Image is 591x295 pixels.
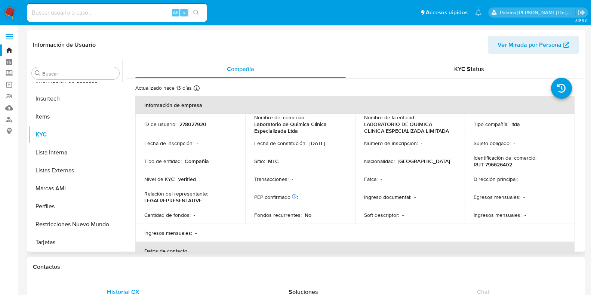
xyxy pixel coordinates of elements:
[254,140,307,147] p: Fecha de constitución :
[511,121,520,127] p: ltda
[474,176,518,182] p: Dirección principal :
[178,176,196,182] p: verified
[144,176,175,182] p: Nivel de KYC :
[144,190,208,197] p: Relación del representante :
[29,108,122,126] button: Items
[194,212,195,218] p: -
[305,212,311,218] p: No
[173,9,179,16] span: Alt
[227,65,254,73] span: Compañía
[29,162,122,179] button: Listas Externas
[474,140,511,147] p: Sujeto obligado :
[578,9,585,16] a: Salir
[292,176,293,182] p: -
[144,212,191,218] p: Cantidad de fondos :
[29,215,122,233] button: Restricciones Nuevo Mundo
[254,121,343,134] p: Laboratorio de Quimica Clinica Especializada Ltda
[135,242,575,260] th: Datos de contacto
[414,194,416,200] p: -
[254,194,298,200] p: PEP confirmado :
[29,90,122,108] button: Insurtech
[364,158,395,165] p: Nacionalidad :
[29,179,122,197] button: Marcas AML
[474,121,508,127] p: Tipo compañía :
[364,114,415,121] p: Nombre de la entidad :
[42,70,116,77] input: Buscar
[197,140,198,147] p: -
[144,197,202,204] p: LEGALREPRESENTATIVE
[398,158,450,165] p: [GEOGRAPHIC_DATA]
[475,9,481,16] a: Notificaciones
[33,41,96,49] h1: Información de Usuario
[454,65,484,73] span: KYC Status
[144,158,182,165] p: Tipo de entidad :
[402,212,404,218] p: -
[381,176,382,182] p: -
[364,194,411,200] p: Ingreso documental :
[29,144,122,162] button: Lista Interna
[183,9,185,16] span: s
[474,161,512,168] p: RUT 796626402
[514,140,515,147] p: -
[35,70,41,76] button: Buscar
[364,140,418,147] p: Número de inscripción :
[144,140,194,147] p: Fecha de inscripción :
[195,230,197,236] p: -
[310,140,325,147] p: [DATE]
[29,233,122,251] button: Tarjetas
[144,230,192,236] p: Ingresos mensuales :
[254,212,302,218] p: Fondos recurrentes :
[421,140,422,147] p: -
[135,84,192,92] p: Actualizado hace 13 días
[364,121,453,134] p: LABORATORIO DE QUIMICA CLINICA ESPECIALIZADA LIMITADA
[33,263,579,271] h1: Contactos
[27,8,207,18] input: Buscar usuario o caso...
[254,176,289,182] p: Transacciones :
[523,194,525,200] p: -
[254,158,265,165] p: Sitio :
[268,158,279,165] p: MLC
[500,9,575,16] p: paloma.falcondesoto@mercadolibre.cl
[364,212,399,218] p: Soft descriptor :
[524,212,526,218] p: -
[29,126,122,144] button: KYC
[188,7,204,18] button: search-icon
[498,36,561,54] span: Ver Mirada por Persona
[488,36,579,54] button: Ver Mirada por Persona
[474,212,521,218] p: Ingresos mensuales :
[185,158,209,165] p: Compañia
[474,154,536,161] p: Identificación del comercio :
[179,121,206,127] p: 278027920
[364,176,378,182] p: Fatca :
[144,121,176,127] p: ID de usuario :
[426,9,468,16] span: Accesos rápidos
[29,197,122,215] button: Perfiles
[474,194,520,200] p: Egresos mensuales :
[135,96,575,114] th: Información de empresa
[254,114,305,121] p: Nombre del comercio :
